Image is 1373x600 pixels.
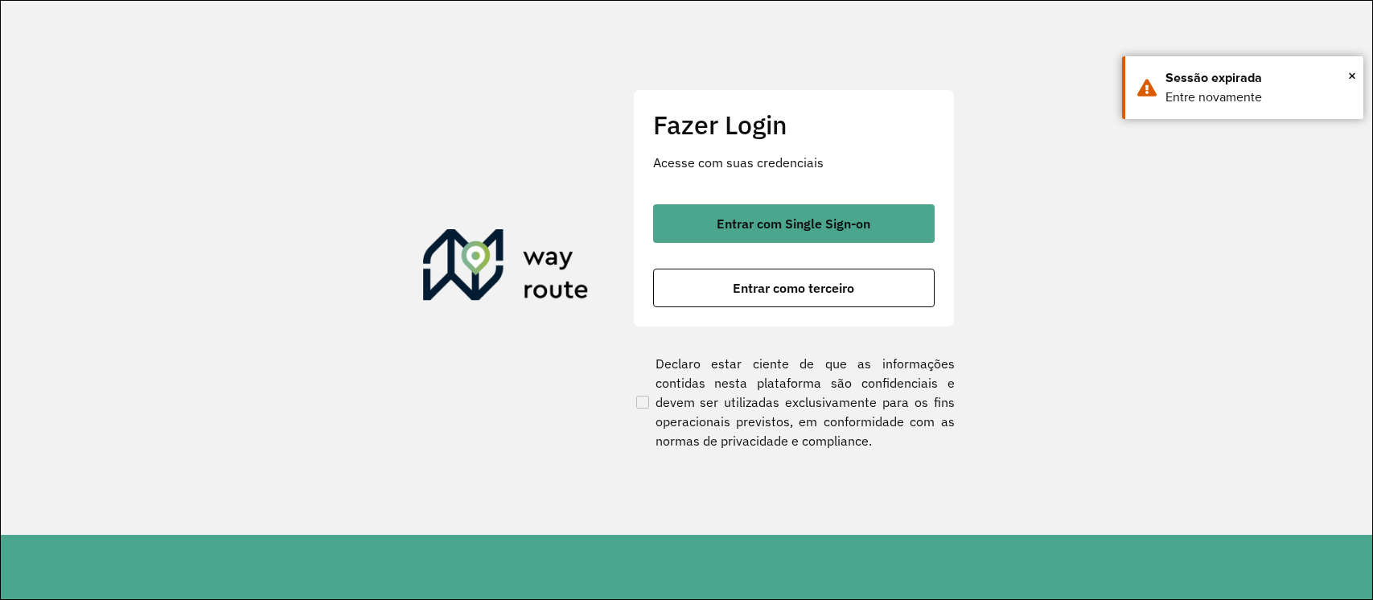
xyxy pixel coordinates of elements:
[653,204,935,243] button: button
[653,269,935,307] button: button
[1348,64,1356,88] button: Close
[1165,88,1351,107] div: Entre novamente
[653,109,935,140] h2: Fazer Login
[1165,68,1351,88] div: Sessão expirada
[653,153,935,172] p: Acesse com suas credenciais
[717,217,870,230] span: Entrar com Single Sign-on
[423,229,589,306] img: Roteirizador AmbevTech
[733,282,854,294] span: Entrar como terceiro
[1348,64,1356,88] span: ×
[633,354,955,450] label: Declaro estar ciente de que as informações contidas nesta plataforma são confidenciais e devem se...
